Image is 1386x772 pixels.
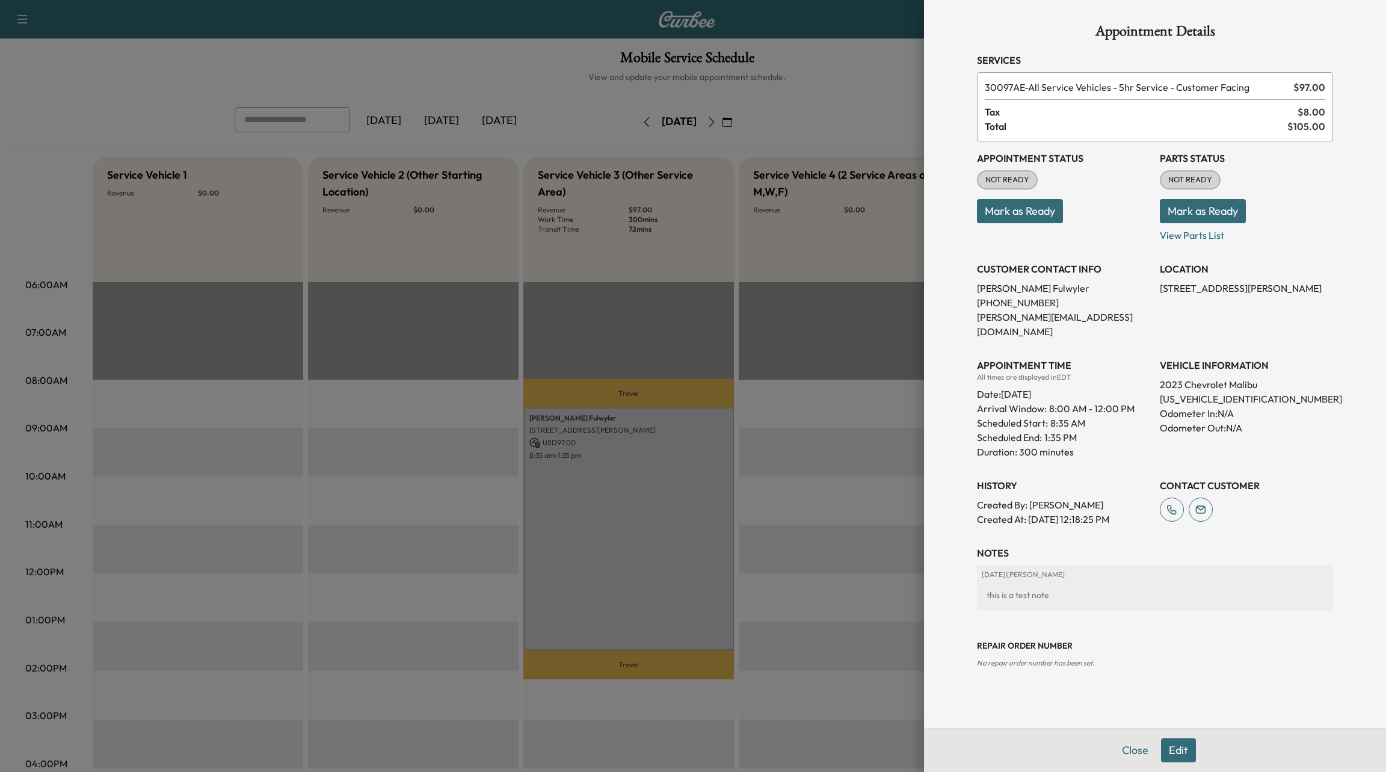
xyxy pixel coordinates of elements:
[1287,119,1325,134] span: $ 105.00
[1160,392,1333,406] p: [US_VEHICLE_IDENTIFICATION_NUMBER]
[977,430,1042,445] p: Scheduled End:
[985,80,1289,94] span: All Service Vehicles - 5hr Service - Customer Facing
[977,24,1333,43] h1: Appointment Details
[1049,401,1135,416] span: 8:00 AM - 12:00 PM
[1160,262,1333,276] h3: LOCATION
[977,445,1150,459] p: Duration: 300 minutes
[985,119,1287,134] span: Total
[1298,105,1325,119] span: $ 8.00
[985,105,1298,119] span: Tax
[977,310,1150,339] p: [PERSON_NAME][EMAIL_ADDRESS][DOMAIN_NAME]
[1160,421,1333,435] p: Odometer Out: N/A
[977,262,1150,276] h3: CUSTOMER CONTACT INFO
[977,382,1150,401] div: Date: [DATE]
[1160,281,1333,295] p: [STREET_ADDRESS][PERSON_NAME]
[1044,430,1077,445] p: 1:35 PM
[977,416,1048,430] p: Scheduled Start:
[1160,406,1333,421] p: Odometer In: N/A
[977,281,1150,295] p: [PERSON_NAME] Fulwyler
[1114,738,1156,762] button: Close
[977,151,1150,165] h3: Appointment Status
[1160,199,1246,223] button: Mark as Ready
[977,498,1150,512] p: Created By : [PERSON_NAME]
[977,358,1150,372] h3: APPOINTMENT TIME
[1160,151,1333,165] h3: Parts Status
[982,584,1328,606] div: this is a test note
[1161,738,1196,762] button: Edit
[1161,174,1219,186] span: NOT READY
[982,570,1328,579] p: [DATE] | [PERSON_NAME]
[1160,478,1333,493] h3: CONTACT CUSTOMER
[977,512,1150,527] p: Created At : [DATE] 12:18:25 PM
[977,546,1333,560] h3: NOTES
[1050,416,1085,430] p: 8:35 AM
[1160,223,1333,242] p: View Parts List
[977,199,1063,223] button: Mark as Ready
[977,478,1150,493] h3: History
[977,640,1333,652] h3: Repair Order number
[977,372,1150,382] div: All times are displayed in EDT
[978,174,1036,186] span: NOT READY
[977,658,1094,667] span: No repair order number has been set.
[1160,377,1333,392] p: 2023 Chevrolet Malibu
[977,295,1150,310] p: [PHONE_NUMBER]
[1293,80,1325,94] span: $ 97.00
[977,401,1150,416] p: Arrival Window:
[977,53,1333,67] h3: Services
[1160,358,1333,372] h3: VEHICLE INFORMATION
